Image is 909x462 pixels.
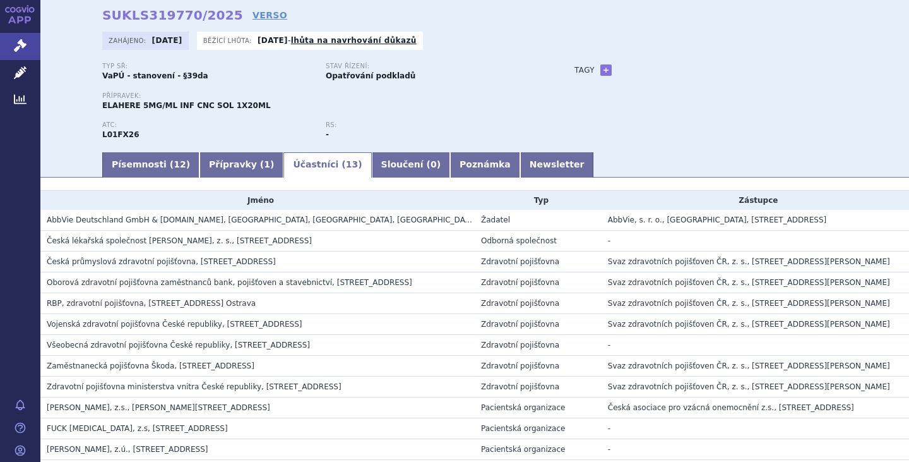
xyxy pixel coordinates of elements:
[326,71,415,80] strong: Opatřování podkladů
[47,445,208,454] span: Veronica, z.ú., Na Folimance 2155/15, Praha 2 - Vinohrady, CZ
[47,403,270,412] span: Amelie, z.s., Šaldova 337/15, Praha Karlín, CZ
[481,403,565,412] span: Pacientská organizace
[431,159,437,169] span: 0
[109,35,148,46] span: Zahájeno:
[602,191,909,210] th: Zástupce
[40,191,475,210] th: Jméno
[102,71,208,80] strong: VaPÚ - stanovení - §39da
[102,63,313,70] p: Typ SŘ:
[481,299,559,308] span: Zdravotní pojišťovna
[283,152,371,178] a: Účastníci (13)
[203,35,254,46] span: Běžící lhůta:
[326,121,537,129] p: RS:
[47,257,276,266] span: Česká průmyslová zdravotní pojišťovna, Jeremenkova 161/11, Ostrava - Vítkovice
[481,341,559,350] span: Zdravotní pojišťovna
[608,257,890,266] span: Svaz zdravotních pojišťoven ČR, z. s., [STREET_ADDRESS][PERSON_NAME]
[102,92,549,100] p: Přípravek:
[174,159,186,169] span: 12
[252,9,287,21] a: VERSO
[481,257,559,266] span: Zdravotní pojišťovna
[608,216,826,224] span: AbbVie, s. r. o., [GEOGRAPHIC_DATA], [STREET_ADDRESS]
[47,216,477,224] span: AbbVie Deutschland GmbH & Co.KG, Knollstrasse, Ludwigshafen, DE
[608,362,890,370] span: Svaz zdravotních pojišťoven ČR, z. s., [STREET_ADDRESS][PERSON_NAME]
[346,159,358,169] span: 13
[291,36,417,45] a: lhůta na navrhování důkazů
[608,403,854,412] span: Česká asociace pro vzácná onemocnění z.s., [STREET_ADDRESS]
[608,278,890,287] span: Svaz zdravotních pojišťoven ČR, z. s., [STREET_ADDRESS][PERSON_NAME]
[102,8,243,23] strong: SUKLS319770/2025
[102,152,199,178] a: Písemnosti (12)
[520,152,594,178] a: Newsletter
[102,121,313,129] p: ATC:
[608,236,610,245] span: -
[450,152,520,178] a: Poznámka
[326,130,329,139] strong: -
[47,320,302,329] span: Vojenská zdravotní pojišťovna České republiky, Drahobejlova 1404/4, Praha 9
[481,278,559,287] span: Zdravotní pojišťovna
[47,341,310,350] span: Všeobecná zdravotní pojišťovna České republiky, Orlická 2020/4, Praha 3
[47,236,312,245] span: Česká lékařská společnost Jana Evangelisty Purkyně, z. s., Sokolská 490/31, Praha
[481,320,559,329] span: Zdravotní pojišťovna
[199,152,283,178] a: Přípravky (1)
[608,424,610,433] span: -
[481,382,559,391] span: Zdravotní pojišťovna
[264,159,270,169] span: 1
[481,424,565,433] span: Pacientská organizace
[102,130,140,139] strong: MIRVETUXIMAB SORAVTANSIN
[47,299,256,308] span: RBP, zdravotní pojišťovna, Michálkovická 967/108, Slezská Ostrava
[608,299,890,308] span: Svaz zdravotních pojišťoven ČR, z. s., [STREET_ADDRESS][PERSON_NAME]
[47,362,254,370] span: Zaměstnanecká pojišťovna Škoda, Husova 302, Mladá Boleslav
[47,382,342,391] span: Zdravotní pojišťovna ministerstva vnitra České republiky, Vinohradská 2577/178, Praha 3 - Vinohra...
[481,216,510,224] span: Žadatel
[608,382,890,391] span: Svaz zdravotních pojišťoven ČR, z. s., [STREET_ADDRESS][PERSON_NAME]
[47,424,228,433] span: FUCK CANCER, z.s, Hradčanské náměstí 61/11, Praha 1, CZ
[608,320,890,329] span: Svaz zdravotních pojišťoven ČR, z. s., [STREET_ADDRESS][PERSON_NAME]
[600,64,612,76] a: +
[574,63,595,78] h3: Tagy
[608,341,610,350] span: -
[372,152,450,178] a: Sloučení (0)
[481,362,559,370] span: Zdravotní pojišťovna
[258,36,288,45] strong: [DATE]
[152,36,182,45] strong: [DATE]
[326,63,537,70] p: Stav řízení:
[608,445,610,454] span: -
[102,101,271,110] span: ELAHERE 5MG/ML INF CNC SOL 1X20ML
[475,191,602,210] th: Typ
[47,278,412,287] span: Oborová zdravotní pojišťovna zaměstnanců bank, pojišťoven a stavebnictví, Roškotova 1225/1, Praha 4
[481,236,557,245] span: Odborná společnost
[258,35,417,46] p: -
[481,445,565,454] span: Pacientská organizace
